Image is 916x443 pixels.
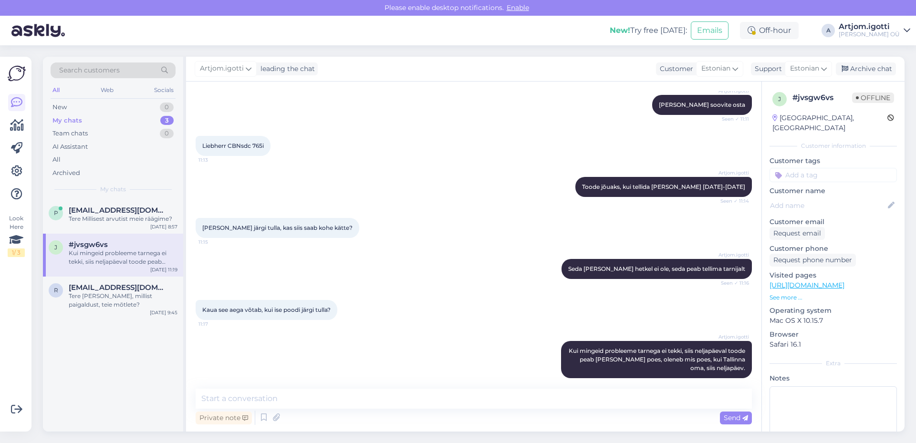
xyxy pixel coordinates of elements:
span: Kui mingeid probleeme tarnega ei tekki, siis neljapäeval toode peab [PERSON_NAME] poes, oleneb mi... [569,347,747,371]
input: Add a tag [770,168,897,182]
span: p [54,209,58,216]
span: Artjom.igotti [200,63,244,74]
span: Artjom.igotti [713,169,749,176]
div: Customer information [770,142,897,150]
div: Artjom.igotti [839,23,900,31]
span: Seen ✓ 11:16 [713,279,749,287]
span: Artjom.igotti [713,251,749,258]
div: All [51,84,62,96]
p: Safari 16.1 [770,340,897,350]
span: Send [724,413,748,422]
span: rynss@hotmail.com [69,283,168,292]
div: My chats [52,116,82,125]
div: leading the chat [257,64,315,74]
button: Emails [691,21,729,40]
span: 11:13 [198,156,234,164]
div: [DATE] 11:19 [150,266,177,273]
div: Private note [196,412,252,424]
div: Customer [656,64,693,74]
p: Customer tags [770,156,897,166]
p: See more ... [770,293,897,302]
div: [DATE] 9:45 [150,309,177,316]
span: Artjom.igotti [713,87,749,94]
div: Web [99,84,115,96]
div: # jvsgw6vs [792,92,852,103]
div: Extra [770,359,897,368]
div: Request phone number [770,254,856,267]
div: Archived [52,168,80,178]
span: Seen ✓ 11:11 [713,115,749,123]
div: 1 / 3 [8,248,25,257]
span: Enable [504,3,532,12]
div: 0 [160,103,174,112]
img: Askly Logo [8,64,26,82]
span: Toode jõuaks, kui tellida [PERSON_NAME] [DATE]-[DATE] [582,183,745,190]
div: A [822,24,835,37]
span: Estonian [790,63,819,74]
div: All [52,155,61,165]
p: Browser [770,330,897,340]
div: Tere [PERSON_NAME], millist paigaldust, teie mõtlete? [69,292,177,309]
input: Add name [770,200,886,211]
div: Tere Millisest arvutist meie räägime? [69,215,177,223]
div: Request email [770,227,825,240]
div: Kui mingeid probleeme tarnega ei tekki, siis neljapäeval toode peab [PERSON_NAME] poes, oleneb mi... [69,249,177,266]
div: Off-hour [740,22,799,39]
span: puutera@hotmail.com [69,206,168,215]
span: [PERSON_NAME] soovite osta [659,101,745,108]
span: Estonian [701,63,730,74]
div: Support [751,64,782,74]
div: Team chats [52,129,88,138]
span: 11:15 [198,238,234,246]
p: Customer email [770,217,897,227]
span: My chats [100,185,126,194]
span: j [778,95,781,103]
span: Kaua see aega võtab, kui ise poodi järgi tulla? [202,306,331,313]
p: Mac OS X 10.15.7 [770,316,897,326]
span: #jvsgw6vs [69,240,108,249]
p: Visited pages [770,270,897,280]
span: Artjom.igotti [713,333,749,340]
div: Archive chat [836,62,896,75]
span: Offline [852,93,894,103]
span: Search customers [59,65,120,75]
p: Customer phone [770,244,897,254]
span: 11:19 [713,379,749,386]
a: [URL][DOMAIN_NAME] [770,281,844,289]
span: 11:17 [198,320,234,328]
div: Look Here [8,214,25,257]
div: New [52,103,67,112]
div: [GEOGRAPHIC_DATA], [GEOGRAPHIC_DATA] [772,113,887,133]
span: Seen ✓ 11:14 [713,197,749,205]
div: Try free [DATE]: [610,25,687,36]
div: [PERSON_NAME] OÜ [839,31,900,38]
span: Seda [PERSON_NAME] hetkel ei ole, seda peab tellima tarnijalt [568,265,745,272]
div: [DATE] 8:57 [150,223,177,230]
p: Operating system [770,306,897,316]
span: j [54,244,57,251]
span: Liebherr CBNsdc 765i [202,142,264,149]
p: Customer name [770,186,897,196]
span: r [54,287,58,294]
b: New! [610,26,630,35]
p: Notes [770,373,897,383]
div: AI Assistant [52,142,88,152]
a: Artjom.igotti[PERSON_NAME] OÜ [839,23,910,38]
div: 0 [160,129,174,138]
span: [PERSON_NAME] järgi tulla, kas siis saab kohe kätte? [202,224,353,231]
div: 3 [160,116,174,125]
div: Socials [152,84,176,96]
